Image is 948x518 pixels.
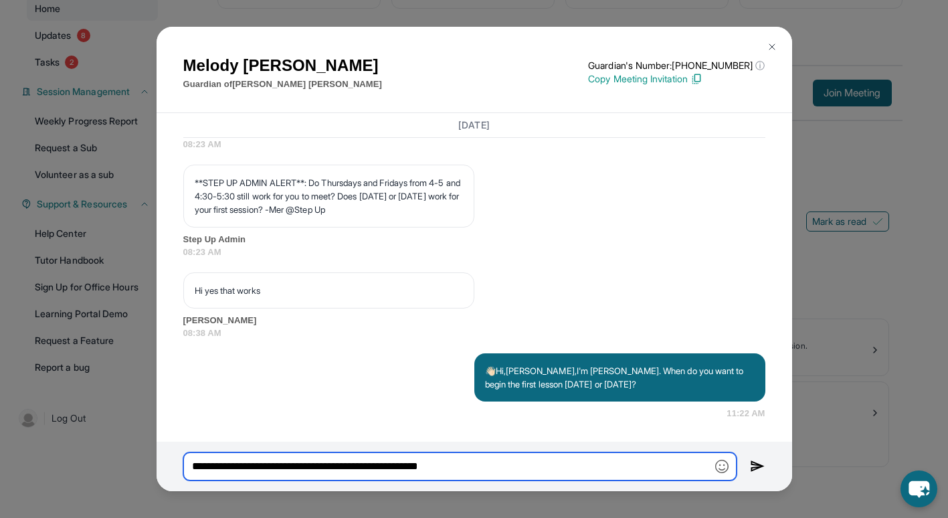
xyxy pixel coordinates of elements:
span: Step Up Admin [183,233,765,246]
span: [PERSON_NAME] [183,314,765,327]
p: Hi yes that works [195,284,463,297]
span: 08:23 AM [183,138,765,151]
p: Copy Meeting Invitation [588,72,765,86]
p: Guardian of [PERSON_NAME] [PERSON_NAME] [183,78,382,91]
p: 👋🏻Hi,[PERSON_NAME],I'm [PERSON_NAME]. When do you want to begin the first lesson [DATE] or [DATE]? [485,364,755,391]
p: **STEP UP ADMIN ALERT**: Do Thursdays and Fridays from 4-5 and 4:30-5:30 still work for you to me... [195,176,463,216]
span: ⓘ [755,59,765,72]
img: Send icon [750,458,765,474]
p: Guardian's Number: [PHONE_NUMBER] [588,59,765,72]
img: Copy Icon [690,73,702,85]
span: 08:23 AM [183,246,765,259]
h1: Melody [PERSON_NAME] [183,54,382,78]
h3: [DATE] [183,118,765,132]
span: 08:38 AM [183,327,765,340]
span: 11:22 AM [727,407,765,420]
img: Close Icon [767,41,777,52]
img: Emoji [715,460,729,473]
button: chat-button [900,470,937,507]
